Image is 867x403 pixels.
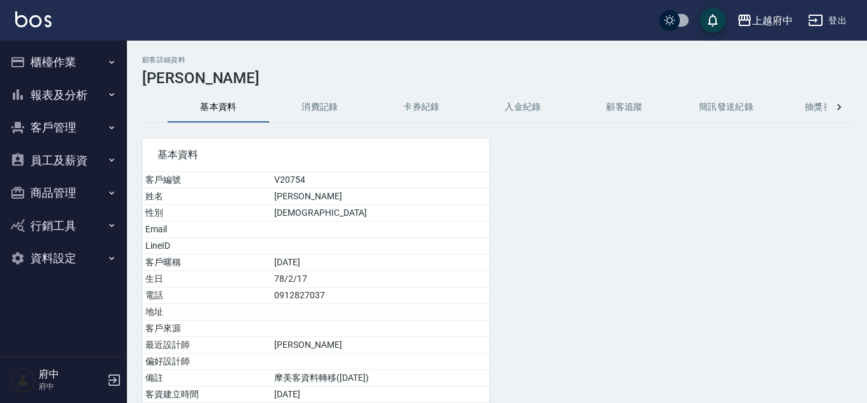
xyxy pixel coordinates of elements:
[142,188,271,205] td: 姓名
[5,144,122,177] button: 員工及薪資
[5,79,122,112] button: 報表及分析
[752,13,793,29] div: 上越府中
[803,9,852,32] button: 登出
[5,111,122,144] button: 客戶管理
[732,8,798,34] button: 上越府中
[271,386,489,403] td: [DATE]
[15,11,51,27] img: Logo
[39,381,103,392] p: 府中
[271,337,489,353] td: [PERSON_NAME]
[142,271,271,287] td: 生日
[142,287,271,304] td: 電話
[5,242,122,275] button: 資料設定
[142,254,271,271] td: 客戶暱稱
[271,287,489,304] td: 0912827037
[371,92,472,122] button: 卡券紀錄
[142,370,271,386] td: 備註
[5,46,122,79] button: 櫃檯作業
[142,205,271,221] td: 性別
[142,386,271,403] td: 客資建立時間
[142,304,271,320] td: 地址
[142,172,271,188] td: 客戶編號
[142,337,271,353] td: 最近設計師
[271,271,489,287] td: 78/2/17
[5,176,122,209] button: 商品管理
[271,188,489,205] td: [PERSON_NAME]
[271,205,489,221] td: [DEMOGRAPHIC_DATA]
[271,254,489,271] td: [DATE]
[142,238,271,254] td: LineID
[168,92,269,122] button: 基本資料
[472,92,574,122] button: 入金紀錄
[269,92,371,122] button: 消費記錄
[5,209,122,242] button: 行銷工具
[142,353,271,370] td: 偏好設計師
[10,367,36,393] img: Person
[142,320,271,337] td: 客戶來源
[142,56,852,64] h2: 顧客詳細資料
[157,149,474,161] span: 基本資料
[271,172,489,188] td: V20754
[675,92,777,122] button: 簡訊發送紀錄
[142,221,271,238] td: Email
[39,368,103,381] h5: 府中
[271,370,489,386] td: 摩美客資料轉移([DATE])
[700,8,725,33] button: save
[574,92,675,122] button: 顧客追蹤
[142,69,852,87] h3: [PERSON_NAME]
